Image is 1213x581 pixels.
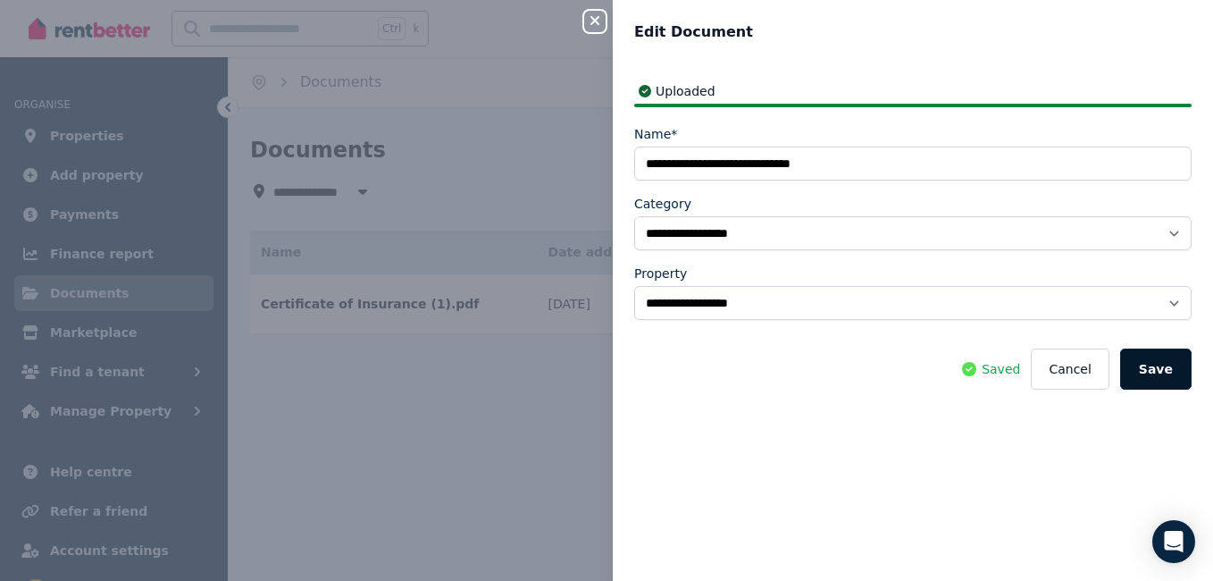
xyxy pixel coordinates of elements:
[1120,349,1192,390] button: Save
[634,195,691,213] label: Category
[1152,520,1195,563] div: Open Intercom Messenger
[1031,349,1108,390] button: Cancel
[634,265,687,282] label: Property
[982,360,1020,378] span: Saved
[634,82,1192,100] div: Uploaded
[634,21,753,43] span: Edit Document
[634,125,677,143] label: Name*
